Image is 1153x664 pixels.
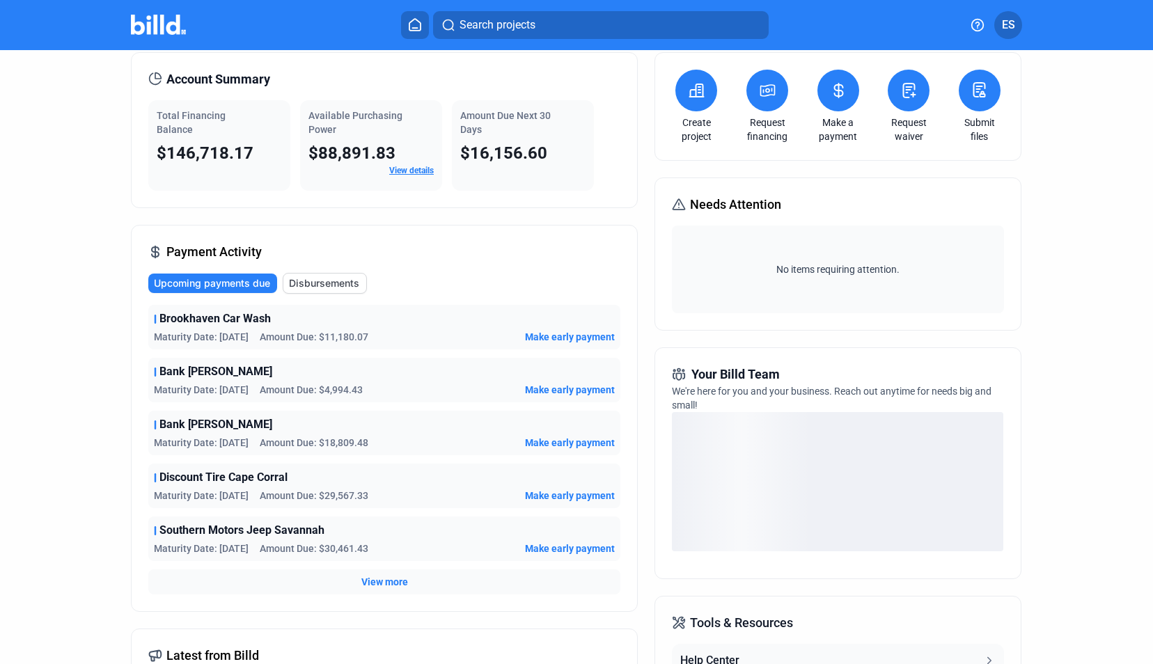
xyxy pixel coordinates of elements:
a: Request waiver [884,116,933,143]
button: Upcoming payments due [148,274,277,293]
button: Search projects [433,11,769,39]
span: Bank [PERSON_NAME] [159,363,272,380]
span: Maturity Date: [DATE] [154,436,249,450]
span: Upcoming payments due [154,276,270,290]
span: Maturity Date: [DATE] [154,330,249,344]
a: Make a payment [814,116,863,143]
span: Amount Due: $18,809.48 [260,436,368,450]
button: Make early payment [525,330,615,344]
span: ES [1002,17,1015,33]
span: Search projects [460,17,535,33]
span: Available Purchasing Power [308,110,402,135]
span: Brookhaven Car Wash [159,310,271,327]
a: Request financing [743,116,792,143]
span: $16,156.60 [460,143,547,163]
span: Amount Due: $30,461.43 [260,542,368,555]
span: Maturity Date: [DATE] [154,542,249,555]
span: Amount Due Next 30 Days [460,110,551,135]
button: Make early payment [525,383,615,397]
span: Total Financing Balance [157,110,226,135]
span: Disbursements [289,276,359,290]
a: View details [389,166,434,175]
span: Amount Due: $29,567.33 [260,489,368,503]
span: Payment Activity [166,242,262,262]
img: Billd Company Logo [131,15,186,35]
span: No items requiring attention. [677,262,998,276]
span: Account Summary [166,70,270,89]
span: We're here for you and your business. Reach out anytime for needs big and small! [672,386,991,411]
a: Submit files [955,116,1004,143]
span: Amount Due: $11,180.07 [260,330,368,344]
span: Discount Tire Cape Corral [159,469,288,486]
span: Southern Motors Jeep Savannah [159,522,324,539]
button: Make early payment [525,436,615,450]
button: Make early payment [525,489,615,503]
div: loading [672,412,1003,551]
span: Tools & Resources [690,613,793,633]
span: Amount Due: $4,994.43 [260,383,363,397]
button: Make early payment [525,542,615,555]
span: $146,718.17 [157,143,253,163]
a: Create project [672,116,721,143]
span: Needs Attention [690,195,781,214]
span: Maturity Date: [DATE] [154,383,249,397]
span: Maturity Date: [DATE] [154,489,249,503]
button: View more [361,575,408,589]
span: $88,891.83 [308,143,395,163]
span: Bank [PERSON_NAME] [159,416,272,433]
span: Your Billd Team [691,365,780,384]
button: ES [994,11,1022,39]
button: Disbursements [283,273,367,294]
